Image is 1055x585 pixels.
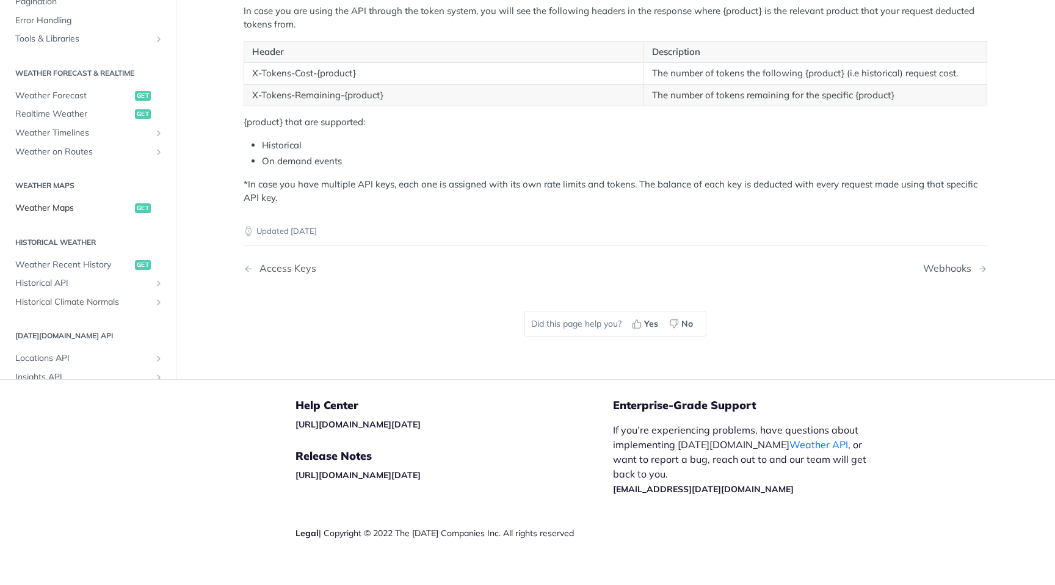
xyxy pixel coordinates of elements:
a: Weather Mapsget [9,199,167,217]
span: get [135,260,151,270]
button: No [665,314,700,333]
th: Description [644,41,987,63]
a: Historical Climate NormalsShow subpages for Historical Climate Normals [9,293,167,311]
p: {product} that are supported: [244,115,987,129]
a: Previous Page: Access Keys [244,263,562,274]
a: Tools & LibrariesShow subpages for Tools & Libraries [9,31,167,49]
span: get [135,203,151,213]
button: Show subpages for Weather Timelines [154,128,164,138]
a: Legal [295,528,319,539]
nav: Pagination Controls [244,250,987,286]
span: Weather on Routes [15,146,151,158]
div: Access Keys [253,263,316,274]
h2: Weather Forecast & realtime [9,68,167,79]
a: Weather TimelinesShow subpages for Weather Timelines [9,124,167,142]
a: [URL][DOMAIN_NAME][DATE] [295,470,421,481]
span: Insights API [15,371,151,383]
li: On demand events [262,154,987,169]
a: Weather Forecastget [9,87,167,105]
p: Updated [DATE] [244,225,987,238]
a: Weather on RoutesShow subpages for Weather on Routes [9,143,167,161]
div: | Copyright © 2022 The [DATE] Companies Inc. All rights reserved [295,527,613,539]
span: Weather Forecast [15,90,132,102]
span: Error Handling [15,15,164,27]
span: Historical Climate Normals [15,296,151,308]
td: X-Tokens-Cost-{product} [244,63,644,85]
a: [EMAIL_ADDRESS][DATE][DOMAIN_NAME] [613,484,794,495]
h2: Weather Maps [9,180,167,191]
span: Tools & Libraries [15,34,151,46]
td: X-Tokens-Remaining-{product} [244,84,644,106]
span: Yes [644,318,658,330]
a: [URL][DOMAIN_NAME][DATE] [295,419,421,430]
span: Weather Maps [15,202,132,214]
span: Locations API [15,352,151,365]
a: Weather API [789,438,848,451]
span: No [681,318,693,330]
td: The number of tokens the following {product} (i.e historical) request cost. [644,63,987,85]
h2: Historical Weather [9,237,167,248]
a: Weather Recent Historyget [9,256,167,274]
li: Historical [262,139,987,153]
a: Error Handling [9,12,167,30]
span: Historical API [15,277,151,289]
button: Show subpages for Locations API [154,354,164,363]
p: If you’re experiencing problems, have questions about implementing [DATE][DOMAIN_NAME] , or want ... [613,423,879,496]
a: Insights APIShow subpages for Insights API [9,368,167,387]
th: Header [244,41,644,63]
span: Weather Timelines [15,127,151,139]
span: Realtime Weather [15,109,132,121]
h5: Enterprise-Grade Support [613,398,899,413]
h5: Help Center [295,398,613,413]
td: The number of tokens remaining for the specific {product} [644,84,987,106]
span: Weather Recent History [15,259,132,271]
div: Webhooks [923,263,977,274]
a: Realtime Weatherget [9,106,167,124]
p: *In case you have multiple API keys, each one is assigned with its own rate limits and tokens. Th... [244,178,987,205]
span: get [135,91,151,101]
h2: [DATE][DOMAIN_NAME] API [9,331,167,342]
button: Show subpages for Tools & Libraries [154,35,164,45]
button: Show subpages for Historical API [154,278,164,288]
a: Next Page: Webhooks [923,263,987,274]
button: Show subpages for Weather on Routes [154,147,164,157]
button: Show subpages for Insights API [154,372,164,382]
a: Locations APIShow subpages for Locations API [9,349,167,368]
h5: Release Notes [295,449,613,463]
button: Yes [628,314,665,333]
p: In case you are using the API through the token system, you will see the following headers in the... [244,4,987,32]
span: get [135,110,151,120]
a: Historical APIShow subpages for Historical API [9,274,167,292]
div: Did this page help you? [524,311,706,336]
button: Show subpages for Historical Climate Normals [154,297,164,307]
